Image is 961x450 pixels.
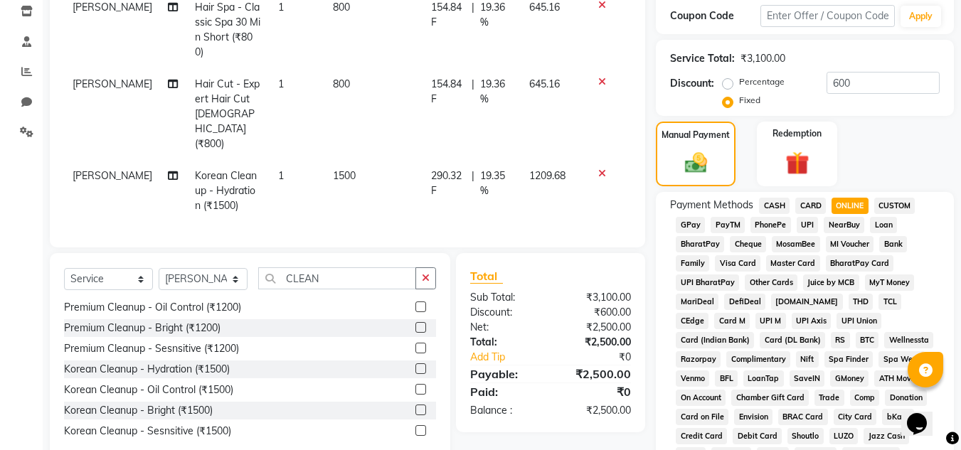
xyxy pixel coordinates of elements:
[787,428,824,444] span: Shoutlo
[832,198,869,214] span: ONLINE
[829,428,859,444] span: LUZO
[676,351,721,368] span: Razorpay
[670,198,753,213] span: Payment Methods
[460,350,566,365] a: Add Tip
[670,9,760,23] div: Coupon Code
[460,403,551,418] div: Balance :
[460,290,551,305] div: Sub Total:
[333,77,350,90] span: 800
[73,169,152,182] span: [PERSON_NAME]
[278,77,284,90] span: 1
[796,351,819,368] span: Nift
[195,77,260,150] span: Hair Cut - Expert Hair Cut [DEMOGRAPHIC_DATA] (₹800)
[878,351,925,368] span: Spa Week
[739,94,760,107] label: Fixed
[826,236,874,252] span: MI Voucher
[837,313,881,329] span: UPI Union
[64,300,241,315] div: Premium Cleanup - Oil Control (₹1200)
[771,294,843,310] span: [DOMAIN_NAME]
[750,217,791,233] span: PhonePe
[676,428,727,444] span: Credit Card
[772,127,822,140] label: Redemption
[730,236,766,252] span: Cheque
[824,217,864,233] span: NearBuy
[733,428,782,444] span: Debit Card
[795,198,826,214] span: CARD
[64,403,213,418] div: Korean Cleanup - Bright (₹1500)
[884,332,933,348] span: Wellnessta
[874,370,920,387] span: ATH Movil
[715,370,738,387] span: BFL
[431,168,466,198] span: 290.32 F
[790,370,825,387] span: SaveIN
[830,370,869,387] span: GMoney
[849,294,874,310] span: THD
[715,255,760,272] span: Visa Card
[551,290,642,305] div: ₹3,100.00
[740,51,785,66] div: ₹3,100.00
[460,305,551,320] div: Discount:
[778,149,817,178] img: _gift.svg
[676,217,705,233] span: GPay
[874,198,915,214] span: CUSTOM
[760,332,825,348] span: Card (DL Bank)
[333,169,356,182] span: 1500
[460,365,551,382] div: Payable:
[333,1,350,14] span: 800
[480,168,512,198] span: 19.35 %
[529,169,566,182] span: 1209.68
[676,255,709,272] span: Family
[472,77,474,107] span: |
[670,76,714,91] div: Discount:
[551,365,642,382] div: ₹2,500.00
[460,383,551,400] div: Paid:
[460,320,551,335] div: Net:
[831,332,850,348] span: RS
[885,390,927,406] span: Donation
[678,150,714,176] img: _cash.svg
[73,1,152,14] span: [PERSON_NAME]
[878,294,901,310] span: TCL
[551,383,642,400] div: ₹0
[676,390,726,406] span: On Account
[64,321,221,336] div: Premium Cleanup - Bright (₹1200)
[529,77,560,90] span: 645.16
[566,350,642,365] div: ₹0
[460,335,551,350] div: Total:
[814,390,844,406] span: Trade
[792,313,832,329] span: UPI Axis
[551,305,642,320] div: ₹600.00
[826,255,894,272] span: BharatPay Card
[714,313,750,329] span: Card M
[676,294,718,310] span: MariDeal
[64,362,230,377] div: Korean Cleanup - Hydration (₹1500)
[882,409,914,425] span: bKash
[734,409,772,425] span: Envision
[472,168,474,198] span: |
[676,236,724,252] span: BharatPay
[755,313,786,329] span: UPI M
[865,274,915,291] span: MyT Money
[759,198,790,214] span: CASH
[778,409,828,425] span: BRAC Card
[803,274,859,291] span: Juice by MCB
[670,51,735,66] div: Service Total:
[662,129,730,141] label: Manual Payment
[529,1,560,14] span: 645.16
[676,313,708,329] span: CEdge
[739,75,785,88] label: Percentage
[73,77,152,90] span: [PERSON_NAME]
[824,351,874,368] span: Spa Finder
[470,269,503,284] span: Total
[724,294,765,310] span: DefiDeal
[676,274,739,291] span: UPI BharatPay
[834,409,877,425] span: City Card
[64,424,231,439] div: Korean Cleanup - Sesnsitive (₹1500)
[195,1,260,58] span: Hair Spa - Classic Spa 30 Min Short (₹800)
[676,409,728,425] span: Card on File
[676,370,709,387] span: Venmo
[480,77,512,107] span: 19.36 %
[760,5,895,27] input: Enter Offer / Coupon Code
[711,217,745,233] span: PayTM
[731,390,809,406] span: Chamber Gift Card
